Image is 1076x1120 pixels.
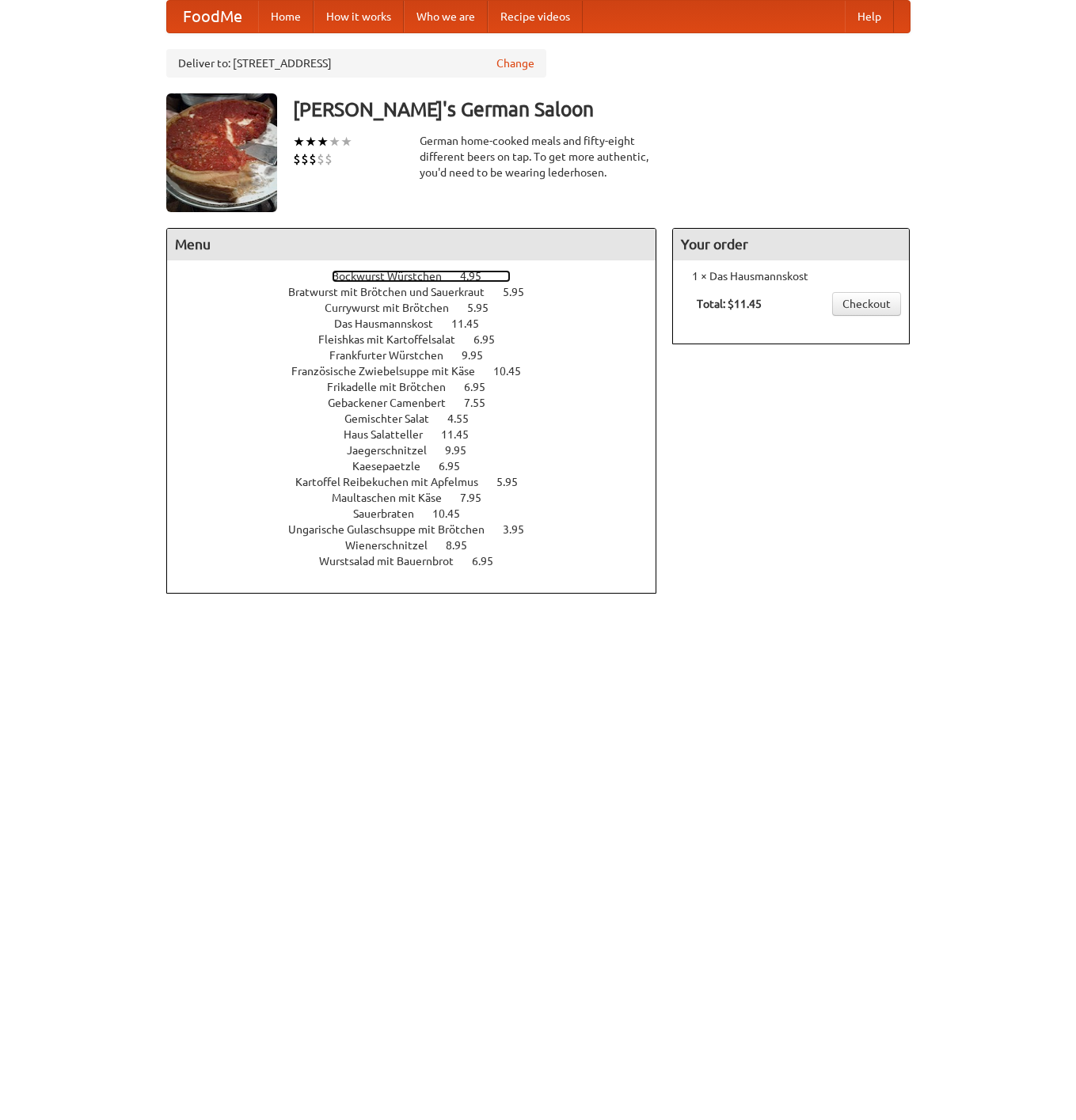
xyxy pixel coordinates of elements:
[472,555,509,568] span: 6.95
[325,302,518,314] a: Currywurst mit Brötchen 5.95
[404,1,488,32] a: Who we are
[503,523,540,536] span: 3.95
[318,333,524,346] a: Fleishkas mit Kartoffelsalat 6.95
[681,268,901,284] li: 1 × Das Hausmannskost
[319,555,470,568] span: Wurstsalad mit Bauernbrot
[345,539,443,552] span: Wienerschnitzel
[445,444,482,457] span: 9.95
[467,302,504,314] span: 5.95
[488,1,583,32] a: Recipe videos
[166,93,277,212] img: angular.jpg
[332,270,458,283] span: Bockwurst Würstchen
[344,428,498,441] a: Haus Salatteller 11.45
[288,523,553,536] a: Ungarische Gulaschsuppe mit Brötchen 3.95
[293,133,305,150] li: ★
[334,317,449,330] span: Das Hausmannskost
[317,150,325,168] li: $
[503,286,540,298] span: 5.95
[314,1,404,32] a: How it works
[305,133,317,150] li: ★
[451,317,495,330] span: 11.45
[291,365,550,378] a: Französische Zwiebelsuppe mit Käse 10.45
[347,444,496,457] a: Jaegerschnitzel 9.95
[460,492,497,504] span: 7.95
[439,460,476,473] span: 6.95
[464,381,501,393] span: 6.95
[325,302,465,314] span: Currywurst mit Brötchen
[332,270,511,283] a: Bockwurst Würstchen 4.95
[845,1,894,32] a: Help
[353,507,489,520] a: Sauerbraten 10.45
[288,523,500,536] span: Ungarische Gulaschsuppe mit Brötchen
[295,476,494,488] span: Kartoffel Reibekuchen mit Apfelmus
[447,412,485,425] span: 4.55
[353,507,430,520] span: Sauerbraten
[309,150,317,168] li: $
[327,381,515,393] a: Frikadelle mit Brötchen 6.95
[493,365,537,378] span: 10.45
[258,1,314,32] a: Home
[352,460,489,473] a: Kaesepaetzle 6.95
[473,333,511,346] span: 6.95
[318,333,471,346] span: Fleishkas mit Kartoffelsalat
[347,444,443,457] span: Jaegerschnitzel
[325,150,333,168] li: $
[332,492,458,504] span: Maultaschen mit Käse
[327,381,462,393] span: Frikadelle mit Brötchen
[293,150,301,168] li: $
[697,298,762,310] b: Total: $11.45
[496,55,534,71] a: Change
[328,397,515,409] a: Gebackener Camenbert 7.55
[293,93,911,125] h3: [PERSON_NAME]'s German Saloon
[329,133,340,150] li: ★
[832,292,901,316] a: Checkout
[288,286,500,298] span: Bratwurst mit Brötchen und Sauerkraut
[344,412,498,425] a: Gemischter Salat 4.55
[446,539,483,552] span: 8.95
[464,397,501,409] span: 7.55
[460,270,497,283] span: 4.95
[673,229,909,260] h4: Your order
[344,412,445,425] span: Gemischter Salat
[166,49,546,78] div: Deliver to: [STREET_ADDRESS]
[328,397,462,409] span: Gebackener Camenbert
[301,150,309,168] li: $
[167,1,258,32] a: FoodMe
[291,365,491,378] span: Französische Zwiebelsuppe mit Käse
[432,507,476,520] span: 10.45
[340,133,352,150] li: ★
[167,229,656,260] h4: Menu
[334,317,508,330] a: Das Hausmannskost 11.45
[332,492,511,504] a: Maultaschen mit Käse 7.95
[462,349,499,362] span: 9.95
[288,286,553,298] a: Bratwurst mit Brötchen und Sauerkraut 5.95
[317,133,329,150] li: ★
[319,555,523,568] a: Wurstsalad mit Bauernbrot 6.95
[352,460,436,473] span: Kaesepaetzle
[295,476,547,488] a: Kartoffel Reibekuchen mit Apfelmus 5.95
[420,133,657,180] div: German home-cooked meals and fifty-eight different beers on tap. To get more authentic, you'd nee...
[344,428,439,441] span: Haus Salatteller
[329,349,459,362] span: Frankfurter Würstchen
[329,349,512,362] a: Frankfurter Würstchen 9.95
[496,476,534,488] span: 5.95
[441,428,485,441] span: 11.45
[345,539,496,552] a: Wienerschnitzel 8.95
